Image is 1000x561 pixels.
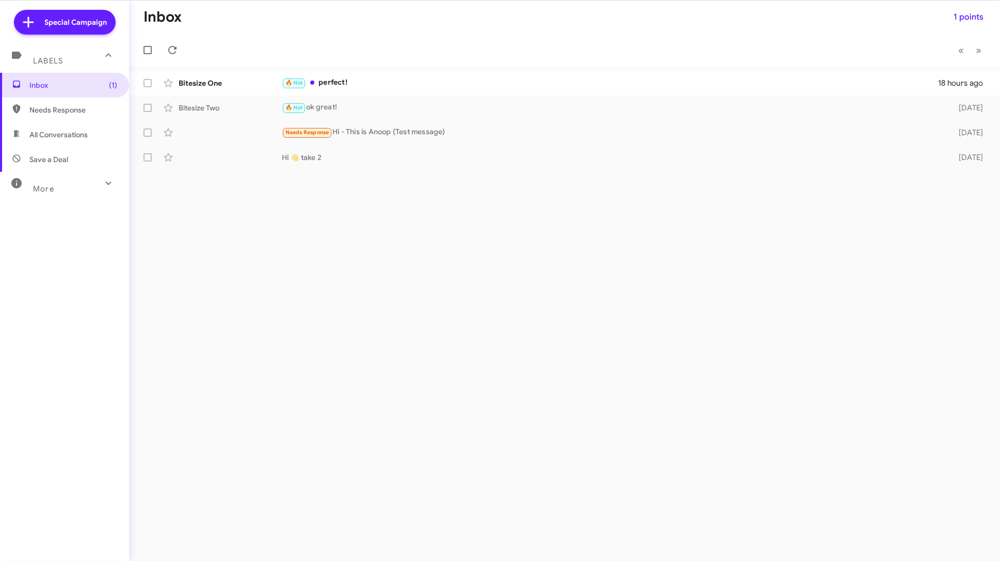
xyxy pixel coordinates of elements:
[179,103,282,113] div: Bitesize Two
[45,17,107,27] span: Special Campaign
[285,129,329,136] span: Needs Response
[942,127,992,138] div: [DATE]
[976,44,981,57] span: »
[282,77,938,89] div: perfect!
[179,78,282,88] div: Bitesize One
[942,103,992,113] div: [DATE]
[942,152,992,163] div: [DATE]
[33,56,63,66] span: Labels
[29,154,68,165] span: Save a Deal
[29,80,117,90] span: Inbox
[29,130,88,140] span: All Conversations
[282,152,942,163] div: Hi 👋 take 2
[970,40,988,61] button: Next
[14,10,116,35] a: Special Campaign
[285,104,303,111] span: 🔥 Hot
[952,40,970,61] button: Previous
[953,40,988,61] nav: Page navigation example
[109,80,117,90] span: (1)
[33,184,54,194] span: More
[144,9,182,25] h1: Inbox
[954,8,983,26] span: 1 points
[282,102,942,114] div: ok great!
[938,78,992,88] div: 18 hours ago
[282,126,942,138] div: Hi - This is Anoop (Test message)
[285,79,303,86] span: 🔥 Hot
[29,105,117,115] span: Needs Response
[958,44,964,57] span: «
[945,8,992,26] button: 1 points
